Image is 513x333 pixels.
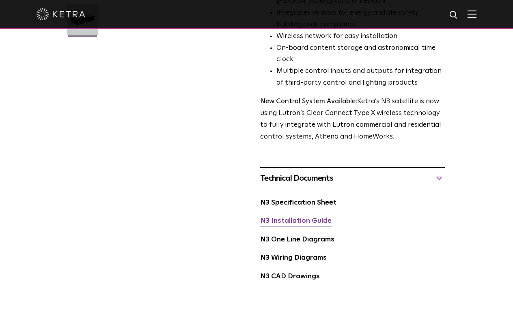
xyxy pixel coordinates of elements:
[260,273,320,280] a: N3 CAD Drawings
[276,66,445,89] li: Multiple control inputs and outputs for integration of third-party control and lighting products
[276,31,445,43] li: Wireless network for easy installation
[468,10,476,18] img: Hamburger%20Nav.svg
[449,10,459,20] img: search icon
[37,8,85,20] img: ketra-logo-2019-white
[260,96,445,143] p: Ketra’s N3 satellite is now using Lutron’s Clear Connect Type X wireless technology to fully inte...
[260,236,334,243] a: N3 One Line Diagrams
[260,199,336,206] a: N3 Specification Sheet
[260,98,357,105] strong: New Control System Available:
[260,172,445,185] div: Technical Documents
[276,43,445,66] li: On-board content storage and astronomical time clock
[260,254,327,261] a: N3 Wiring Diagrams
[260,218,332,224] a: N3 Installation Guide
